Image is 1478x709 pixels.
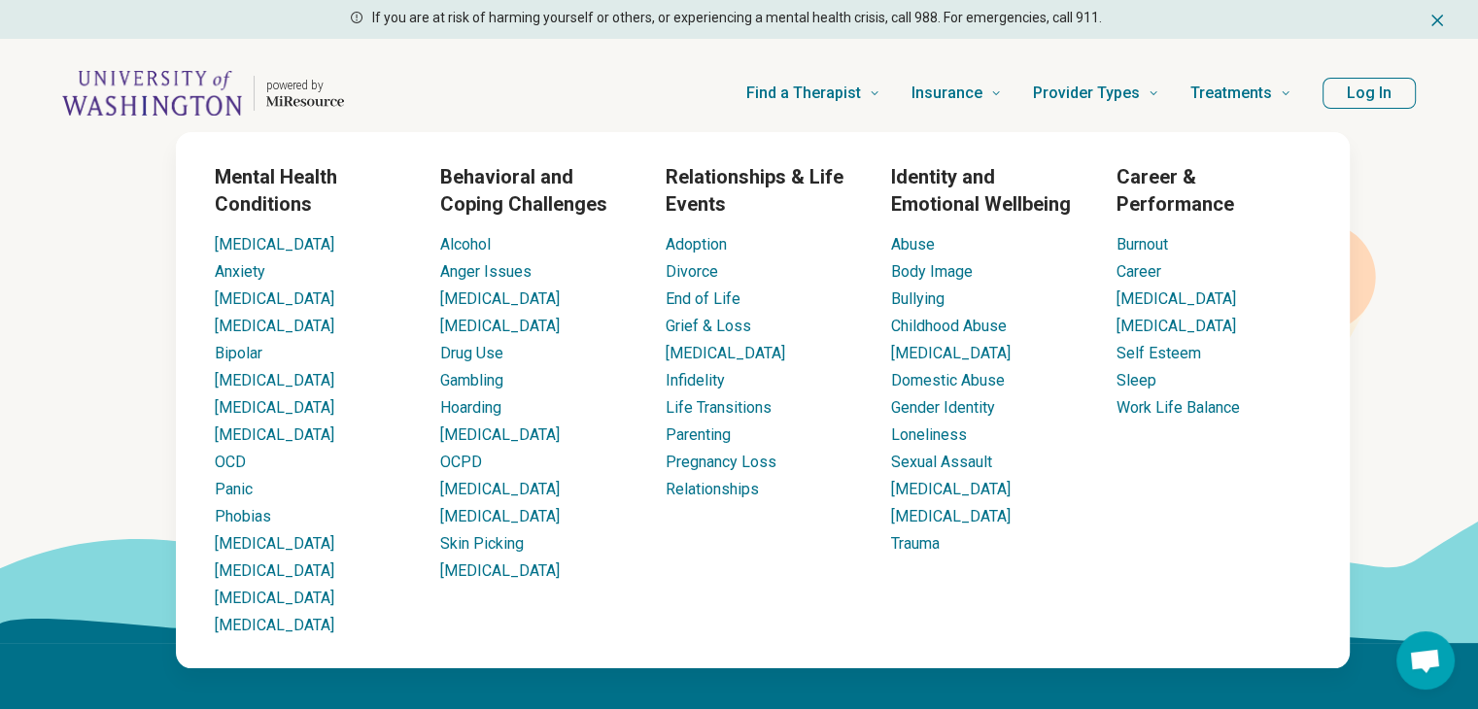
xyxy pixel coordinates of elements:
[440,235,491,253] a: Alcohol
[215,317,334,335] a: [MEDICAL_DATA]
[1117,262,1161,281] a: Career
[891,480,1011,498] a: [MEDICAL_DATA]
[440,289,560,308] a: [MEDICAL_DATA]
[62,62,344,124] a: Home page
[215,163,409,218] h3: Mental Health Conditions
[215,371,334,389] a: [MEDICAL_DATA]
[440,507,560,525] a: [MEDICAL_DATA]
[215,616,334,634] a: [MEDICAL_DATA]
[440,534,524,553] a: Skin Picking
[891,344,1011,362] a: [MEDICAL_DATA]
[666,289,740,308] a: End of Life
[891,507,1011,525] a: [MEDICAL_DATA]
[891,425,967,444] a: Loneliness
[215,453,246,471] a: OCD
[666,425,731,444] a: Parenting
[440,317,560,335] a: [MEDICAL_DATA]
[1190,80,1272,107] span: Treatments
[440,163,635,218] h3: Behavioral and Coping Challenges
[891,371,1005,389] a: Domestic Abuse
[891,289,945,308] a: Bullying
[215,289,334,308] a: [MEDICAL_DATA]
[891,398,995,417] a: Gender Identity
[215,398,334,417] a: [MEDICAL_DATA]
[440,262,532,281] a: Anger Issues
[440,561,560,580] a: [MEDICAL_DATA]
[666,235,727,253] a: Adoption
[215,561,334,580] a: [MEDICAL_DATA]
[1323,78,1416,109] button: Log In
[911,80,982,107] span: Insurance
[1396,631,1455,690] div: Open chat
[1427,8,1447,31] button: Dismiss
[1117,235,1168,253] a: Burnout
[1117,163,1311,218] h3: Career & Performance
[666,371,725,389] a: Infidelity
[440,480,560,498] a: [MEDICAL_DATA]
[891,317,1007,335] a: Childhood Abuse
[215,534,334,553] a: [MEDICAL_DATA]
[891,163,1085,218] h3: Identity and Emotional Wellbeing
[215,425,334,444] a: [MEDICAL_DATA]
[666,163,860,218] h3: Relationships & Life Events
[891,235,935,253] a: Abuse
[215,589,334,607] a: [MEDICAL_DATA]
[372,8,1102,28] p: If you are at risk of harming yourself or others, or experiencing a mental health crisis, call 98...
[666,453,776,471] a: Pregnancy Loss
[440,425,560,444] a: [MEDICAL_DATA]
[215,235,334,253] a: [MEDICAL_DATA]
[440,371,503,389] a: Gambling
[666,317,751,335] a: Grief & Loss
[440,453,482,471] a: OCPD
[891,262,973,281] a: Body Image
[666,262,718,281] a: Divorce
[891,534,940,553] a: Trauma
[1117,289,1236,308] a: [MEDICAL_DATA]
[215,480,253,498] a: Panic
[215,507,271,525] a: Phobias
[1117,344,1201,362] a: Self Esteem
[266,78,344,93] p: powered by
[1033,80,1140,107] span: Provider Types
[440,344,503,362] a: Drug Use
[666,480,759,498] a: Relationships
[1117,317,1236,335] a: [MEDICAL_DATA]
[1117,398,1240,417] a: Work Life Balance
[746,80,861,107] span: Find a Therapist
[215,344,262,362] a: Bipolar
[666,398,772,417] a: Life Transitions
[666,344,785,362] a: [MEDICAL_DATA]
[891,453,992,471] a: Sexual Assault
[215,262,265,281] a: Anxiety
[440,398,501,417] a: Hoarding
[1117,371,1156,389] a: Sleep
